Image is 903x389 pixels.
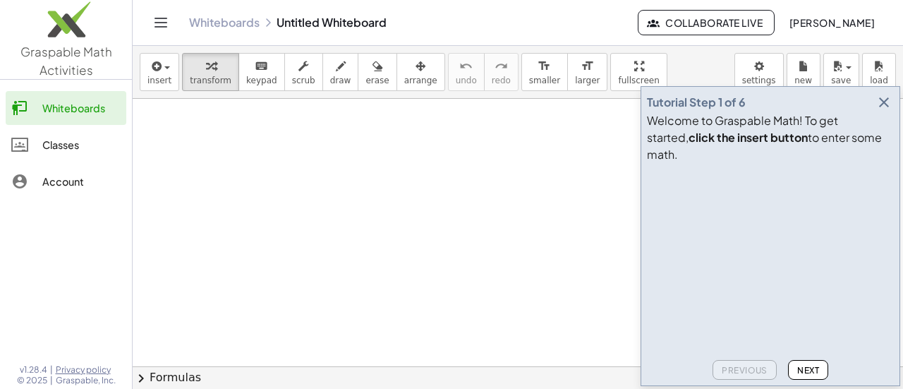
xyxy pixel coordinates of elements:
span: larger [575,76,600,85]
span: arrange [404,76,437,85]
span: Graspable, Inc. [56,375,116,386]
button: keyboardkeypad [238,53,285,91]
a: Whiteboards [189,16,260,30]
span: v1.28.4 [20,364,47,376]
span: chevron_right [133,370,150,387]
button: draw [322,53,359,91]
button: new [787,53,820,91]
span: fullscreen [618,76,659,85]
b: click the insert button [689,130,808,145]
span: scrub [292,76,315,85]
i: redo [495,58,508,75]
span: Next [797,365,819,376]
button: Collaborate Live [638,10,775,35]
span: save [831,76,851,85]
button: arrange [396,53,445,91]
button: transform [182,53,239,91]
div: Classes [42,136,121,153]
i: undo [459,58,473,75]
button: format_sizesmaller [521,53,568,91]
span: [PERSON_NAME] [789,16,875,29]
i: format_size [538,58,551,75]
span: | [50,364,53,376]
button: save [823,53,859,91]
button: Toggle navigation [150,11,172,34]
span: settings [742,76,776,85]
a: Whiteboards [6,91,126,125]
button: fullscreen [610,53,667,91]
a: Privacy policy [56,364,116,376]
span: keypad [246,76,277,85]
span: draw [330,76,351,85]
span: smaller [529,76,560,85]
i: keyboard [255,58,268,75]
div: Tutorial Step 1 of 6 [647,94,746,111]
span: | [50,375,53,386]
button: scrub [284,53,323,91]
button: erase [358,53,396,91]
div: Welcome to Graspable Math! To get started, to enter some math. [647,112,894,163]
div: Account [42,173,121,190]
button: Next [788,360,828,380]
span: transform [190,76,231,85]
span: insert [147,76,171,85]
span: undo [456,76,477,85]
button: chevron_rightFormulas [133,366,903,389]
button: redoredo [484,53,519,91]
span: erase [365,76,389,85]
a: Account [6,164,126,198]
span: Graspable Math Activities [20,44,112,78]
span: © 2025 [17,375,47,386]
button: format_sizelarger [567,53,607,91]
span: redo [492,76,511,85]
span: load [870,76,888,85]
i: format_size [581,58,594,75]
button: [PERSON_NAME] [777,10,886,35]
button: load [862,53,896,91]
a: Classes [6,128,126,162]
button: insert [140,53,179,91]
span: Collaborate Live [650,16,763,29]
span: new [794,76,812,85]
div: Whiteboards [42,100,121,116]
button: settings [734,53,784,91]
button: undoundo [448,53,485,91]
